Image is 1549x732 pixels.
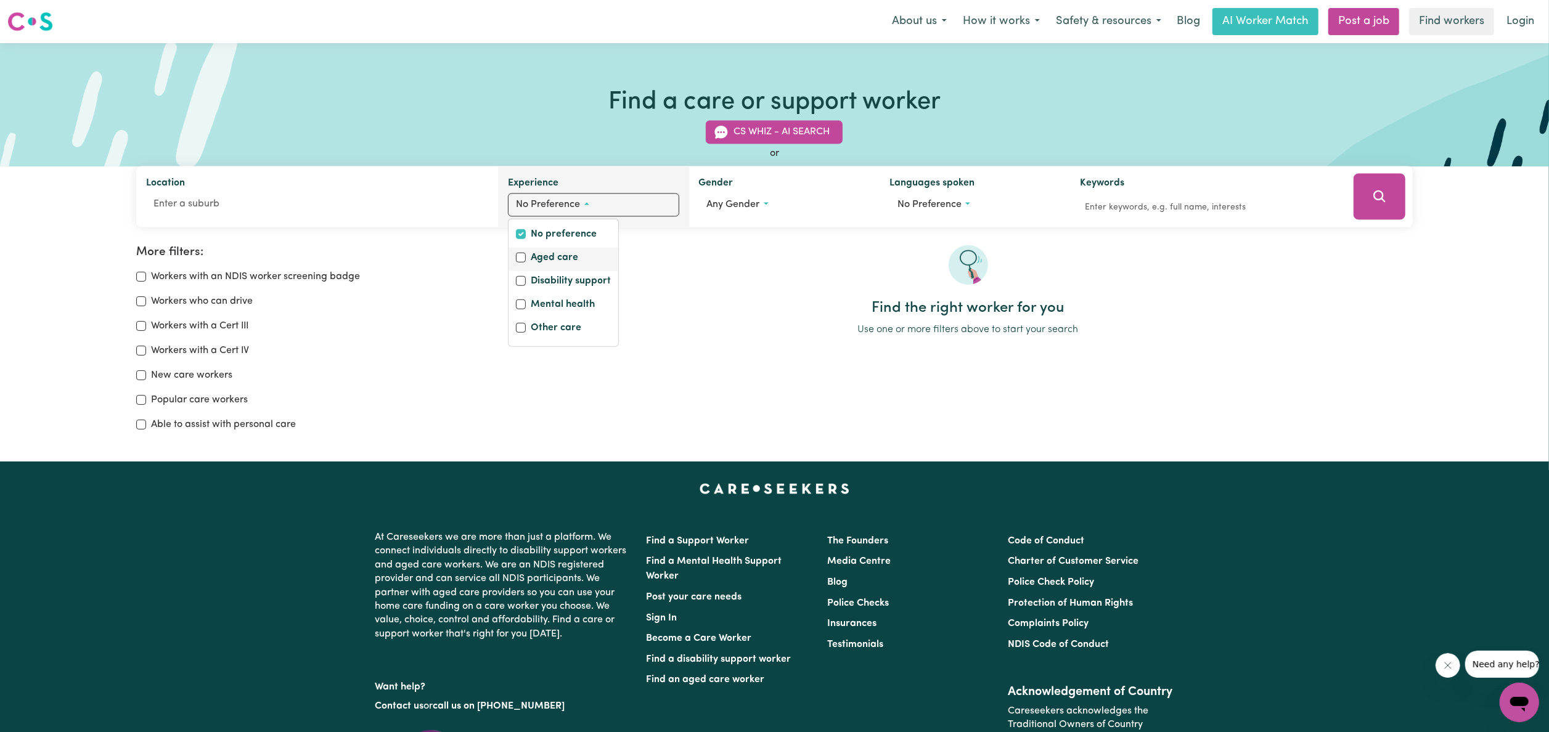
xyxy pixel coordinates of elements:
[531,297,595,314] label: Mental health
[706,121,843,144] button: CS Whiz - AI Search
[884,9,955,35] button: About us
[1499,8,1542,35] a: Login
[136,245,509,259] h2: More filters:
[897,200,962,210] span: No preference
[889,176,975,193] label: Languages spoken
[1080,198,1336,218] input: Enter keywords, e.g. full name, interests
[1212,8,1318,35] a: AI Worker Match
[151,269,360,284] label: Workers with an NDIS worker screening badge
[531,227,597,244] label: No preference
[955,9,1048,35] button: How it works
[827,536,888,546] a: The Founders
[699,176,734,193] label: Gender
[136,147,1412,161] div: or
[827,619,877,628] a: Insurances
[647,654,791,664] a: Find a disability support worker
[508,219,619,347] div: Worker experience options
[647,556,782,581] a: Find a Mental Health Support Worker
[1008,536,1084,546] a: Code of Conduct
[699,193,870,217] button: Worker gender preference
[1008,556,1138,566] a: Charter of Customer Service
[1500,683,1539,722] iframe: Button to launch messaging window
[608,87,941,117] h1: Find a care or support worker
[508,176,558,193] label: Experience
[827,556,891,566] a: Media Centre
[1008,577,1094,587] a: Police Check Policy
[433,701,565,711] a: call us on [PHONE_NUMBER]
[1048,9,1169,35] button: Safety & resources
[508,193,679,217] button: Worker experience options
[700,484,849,494] a: Careseekers home page
[827,598,889,608] a: Police Checks
[516,200,580,210] span: No preference
[1169,8,1208,35] a: Blog
[827,577,848,587] a: Blog
[524,322,1413,337] p: Use one or more filters above to start your search
[375,694,632,718] p: or
[647,536,750,546] a: Find a Support Worker
[1008,619,1089,628] a: Complaints Policy
[531,250,578,267] label: Aged care
[7,9,75,18] span: Need any help?
[827,640,883,649] a: Testimonials
[375,526,632,646] p: At Careseekers we are more than just a platform. We connect individuals directly to disability su...
[1436,653,1460,678] iframe: Close message
[1080,176,1124,193] label: Keywords
[524,299,1413,317] h2: Find the right worker for you
[1008,598,1133,608] a: Protection of Human Rights
[151,392,248,407] label: Popular care workers
[1008,685,1174,699] h2: Acknowledgement of Country
[1008,640,1109,649] a: NDIS Code of Conduct
[7,10,53,33] img: Careseekers logo
[531,274,611,291] label: Disability support
[375,701,424,711] a: Contact us
[7,7,53,36] a: Careseekers logo
[647,633,752,643] a: Become a Care Worker
[151,294,253,309] label: Workers who can drive
[647,613,677,623] a: Sign In
[1465,651,1539,678] iframe: Message from company
[151,368,232,383] label: New care workers
[1354,174,1405,220] button: Search
[375,675,632,694] p: Want help?
[647,675,765,685] a: Find an aged care worker
[151,343,249,358] label: Workers with a Cert IV
[146,193,488,216] input: Enter a suburb
[707,200,760,210] span: Any gender
[1328,8,1399,35] a: Post a job
[1409,8,1494,35] a: Find workers
[146,176,185,193] label: Location
[889,193,1060,217] button: Worker language preferences
[531,320,581,338] label: Other care
[647,592,742,602] a: Post your care needs
[151,417,296,432] label: Able to assist with personal care
[151,319,248,333] label: Workers with a Cert III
